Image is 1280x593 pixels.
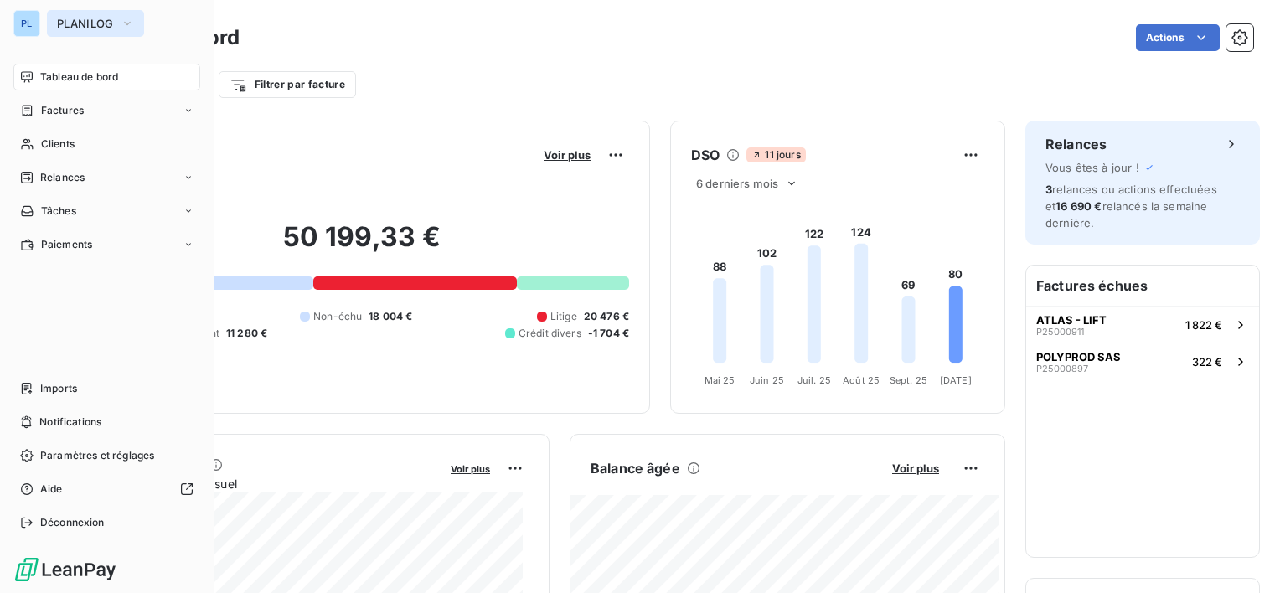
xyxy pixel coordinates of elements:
span: relances ou actions effectuées et relancés la semaine dernière. [1045,183,1217,229]
span: Relances [40,170,85,185]
span: 6 derniers mois [696,177,778,190]
span: Imports [40,381,77,396]
span: Voir plus [892,462,939,475]
button: Voir plus [887,461,944,476]
span: Aide [40,482,63,497]
span: Notifications [39,415,101,430]
tspan: Mai 25 [705,374,735,386]
iframe: Intercom live chat [1223,536,1263,576]
button: POLYPROD SASP25000897322 € [1026,343,1259,379]
span: 20 476 € [584,309,629,324]
span: Factures [41,103,84,118]
span: Vous êtes à jour ! [1045,161,1139,174]
span: Paramètres et réglages [40,448,154,463]
span: Chiffre d'affaires mensuel [95,475,439,492]
span: 18 004 € [369,309,412,324]
h2: 50 199,33 € [95,220,629,271]
a: Aide [13,476,200,503]
span: Crédit divers [519,326,581,341]
span: Litige [550,309,577,324]
h6: Relances [1045,134,1107,154]
h6: DSO [691,145,720,165]
tspan: Juil. 25 [797,374,831,386]
span: 322 € [1192,355,1222,369]
span: 1 822 € [1185,318,1222,332]
span: Paiements [41,237,92,252]
span: 11 280 € [226,326,267,341]
div: PL [13,10,40,37]
span: Déconnexion [40,515,105,530]
span: Voir plus [544,148,591,162]
span: P25000911 [1036,327,1084,337]
span: -1 704 € [588,326,629,341]
span: Tableau de bord [40,70,118,85]
tspan: [DATE] [940,374,972,386]
button: Voir plus [446,461,495,476]
img: Logo LeanPay [13,556,117,583]
span: Voir plus [451,463,490,475]
span: Clients [41,137,75,152]
span: PLANILOG [57,17,114,30]
h6: Factures échues [1026,266,1259,306]
button: Filtrer par facture [219,71,356,98]
span: Non-échu [313,309,362,324]
tspan: Sept. 25 [890,374,927,386]
span: 11 jours [746,147,805,162]
button: Voir plus [539,147,596,162]
span: POLYPROD SAS [1036,350,1121,364]
h6: Balance âgée [591,458,680,478]
span: 3 [1045,183,1052,196]
span: ATLAS - LIFT [1036,313,1107,327]
tspan: Juin 25 [750,374,784,386]
button: ATLAS - LIFTP250009111 822 € [1026,306,1259,343]
button: Actions [1136,24,1220,51]
span: P25000897 [1036,364,1088,374]
span: Tâches [41,204,76,219]
tspan: Août 25 [843,374,880,386]
span: 16 690 € [1055,199,1102,213]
